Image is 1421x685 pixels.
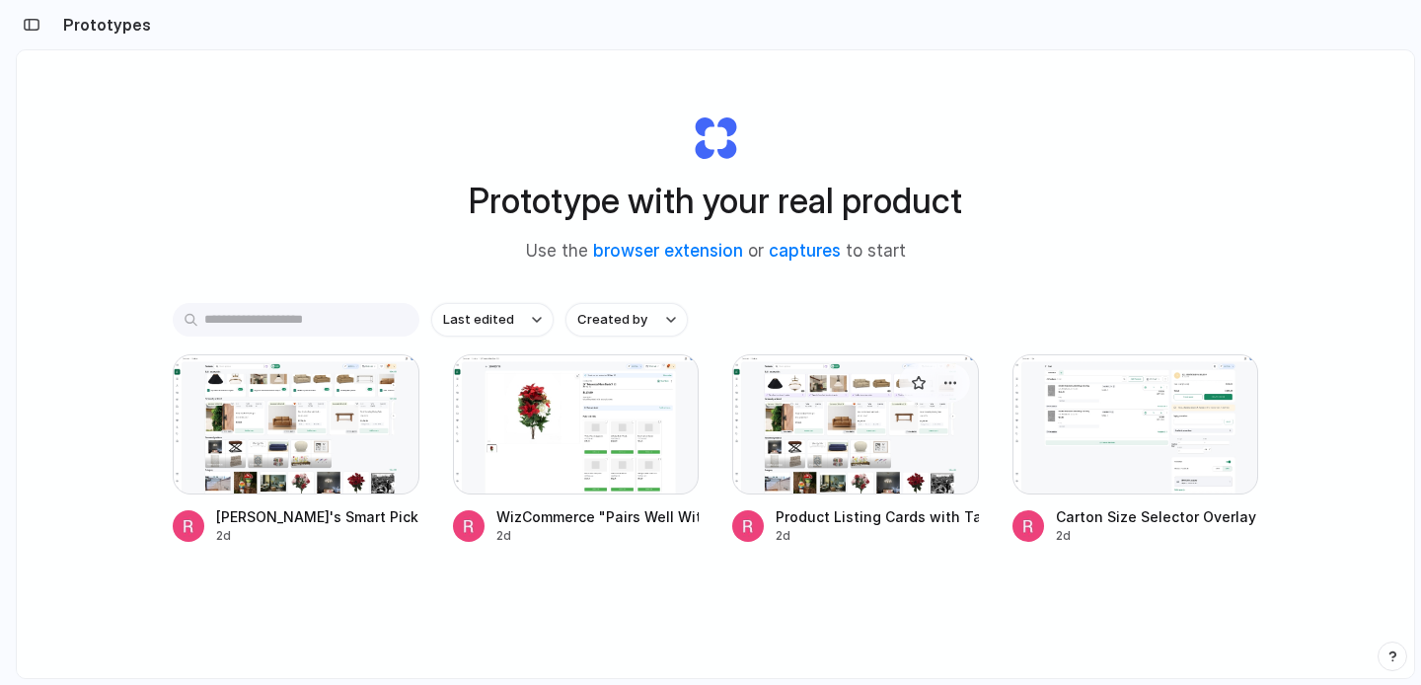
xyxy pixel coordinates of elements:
[469,175,962,227] h1: Prototype with your real product
[577,310,647,330] span: Created by
[496,506,700,527] div: WizCommerce "Pairs Well With" Section Enhancement
[216,506,419,527] div: [PERSON_NAME]'s Smart Picks Card Redesign
[593,241,743,261] a: browser extension
[1056,527,1256,545] div: 2d
[769,241,841,261] a: captures
[496,527,700,545] div: 2d
[443,310,514,330] span: Last edited
[776,527,979,545] div: 2d
[431,303,554,337] button: Last edited
[565,303,688,337] button: Created by
[732,354,979,545] a: Product Listing Cards with TagsProduct Listing Cards with Tags2d
[453,354,700,545] a: WizCommerce "Pairs Well With" Section EnhancementWizCommerce "Pairs Well With" Section Enhancement2d
[526,239,906,265] span: Use the or to start
[1012,354,1259,545] a: Carton Size Selector OverlayCarton Size Selector Overlay2d
[55,13,151,37] h2: Prototypes
[216,527,419,545] div: 2d
[1056,506,1256,527] div: Carton Size Selector Overlay
[173,354,419,545] a: Kai's Smart Picks Card Redesign[PERSON_NAME]'s Smart Picks Card Redesign2d
[776,506,979,527] div: Product Listing Cards with Tags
